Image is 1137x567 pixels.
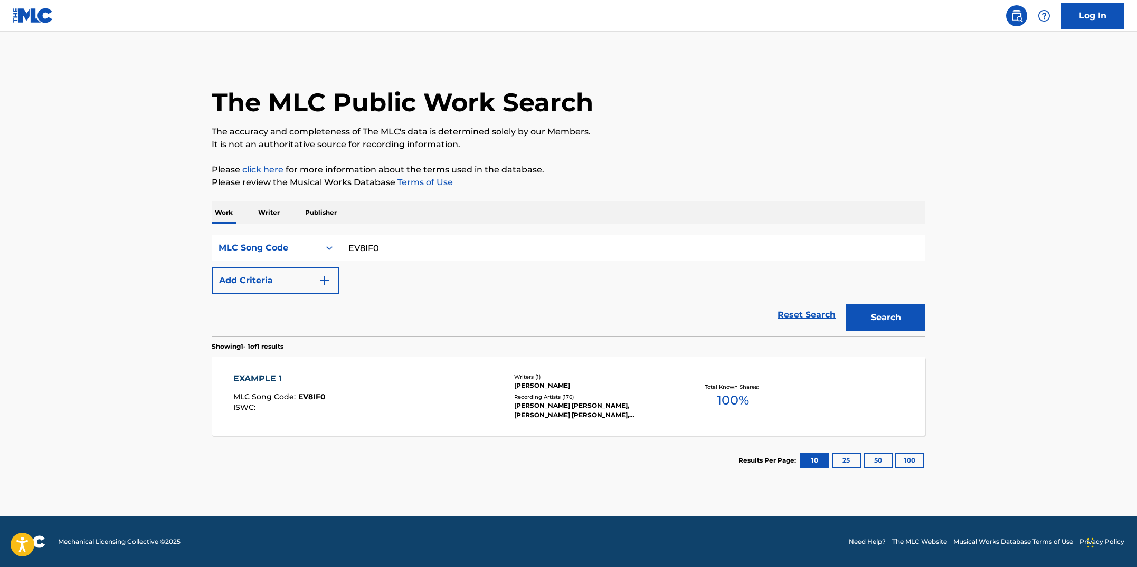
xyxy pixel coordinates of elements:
p: Results Per Page: [738,456,799,465]
p: It is not an authoritative source for recording information. [212,138,925,151]
a: Need Help? [849,537,886,546]
div: Drag [1087,527,1094,559]
div: Recording Artists ( 176 ) [514,393,674,401]
p: Please for more information about the terms used in the database. [212,164,925,176]
div: [PERSON_NAME] [PERSON_NAME], [PERSON_NAME] [PERSON_NAME], [PERSON_NAME] [PERSON_NAME], [PERSON_NA... [514,401,674,420]
a: Public Search [1006,5,1027,26]
iframe: Chat Widget [1084,516,1137,567]
span: MLC Song Code : [233,392,298,401]
a: Musical Works Database Terms of Use [953,537,1073,546]
div: MLC Song Code [219,242,314,254]
p: Publisher [302,201,340,224]
img: 9d2ae6d4665cec9f34b9.svg [318,274,331,287]
img: help [1038,9,1050,22]
div: Help [1034,5,1055,26]
p: Writer [255,201,283,224]
h1: The MLC Public Work Search [212,87,593,118]
img: MLC Logo [13,8,53,23]
a: click here [242,165,283,175]
a: EXAMPLE 1MLC Song Code:EV8IF0ISWC:Writers (1)[PERSON_NAME]Recording Artists (176)[PERSON_NAME] [P... [212,357,925,436]
span: Mechanical Licensing Collective © 2025 [58,537,181,546]
a: The MLC Website [892,537,947,546]
button: 10 [800,453,829,468]
p: Please review the Musical Works Database [212,176,925,189]
button: 50 [864,453,893,468]
p: Work [212,201,236,224]
div: Writers ( 1 ) [514,373,674,381]
button: 25 [832,453,861,468]
button: Search [846,304,925,331]
div: [PERSON_NAME] [514,381,674,390]
div: EXAMPLE 1 [233,372,326,385]
a: Privacy Policy [1079,537,1124,546]
button: Add Criteria [212,267,339,294]
span: ISWC : [233,402,258,412]
p: Showing 1 - 1 of 1 results [212,342,283,351]
p: The accuracy and completeness of The MLC's data is determined solely by our Members. [212,126,925,138]
form: Search Form [212,235,925,336]
img: logo [13,535,45,548]
button: 100 [895,453,924,468]
a: Terms of Use [395,177,453,187]
span: EV8IF0 [298,392,326,401]
a: Reset Search [772,303,841,326]
img: search [1010,9,1023,22]
p: Total Known Shares: [705,383,761,391]
a: Log In [1061,3,1124,29]
span: 100 % [717,391,749,410]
